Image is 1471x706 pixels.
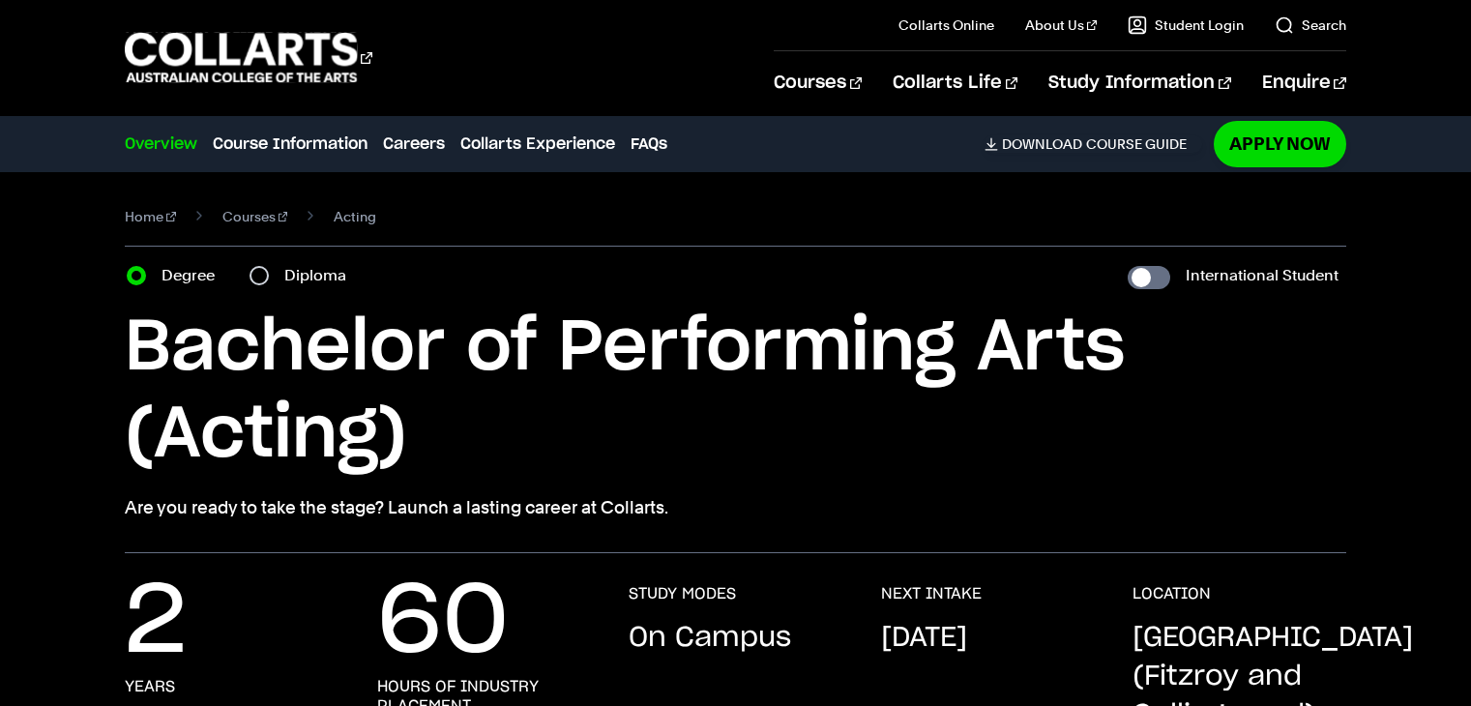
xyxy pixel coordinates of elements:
[881,619,967,658] p: [DATE]
[125,132,197,156] a: Overview
[774,51,862,115] a: Courses
[125,305,1345,479] h1: Bachelor of Performing Arts (Acting)
[1128,15,1244,35] a: Student Login
[162,262,226,289] label: Degree
[377,584,509,662] p: 60
[383,132,445,156] a: Careers
[1275,15,1346,35] a: Search
[629,584,736,603] h3: STUDY MODES
[1214,121,1346,166] a: Apply Now
[1025,15,1097,35] a: About Us
[898,15,994,35] a: Collarts Online
[1002,135,1082,153] span: Download
[125,30,372,85] div: Go to homepage
[125,203,176,230] a: Home
[1186,262,1339,289] label: International Student
[213,132,368,156] a: Course Information
[631,132,667,156] a: FAQs
[460,132,615,156] a: Collarts Experience
[222,203,288,230] a: Courses
[629,619,791,658] p: On Campus
[125,584,187,662] p: 2
[1048,51,1230,115] a: Study Information
[1262,51,1346,115] a: Enquire
[125,677,175,696] h3: years
[985,135,1202,153] a: DownloadCourse Guide
[881,584,982,603] h3: NEXT INTAKE
[334,203,376,230] span: Acting
[893,51,1017,115] a: Collarts Life
[125,494,1345,521] p: Are you ready to take the stage? Launch a lasting career at Collarts.
[1133,584,1211,603] h3: LOCATION
[284,262,358,289] label: Diploma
